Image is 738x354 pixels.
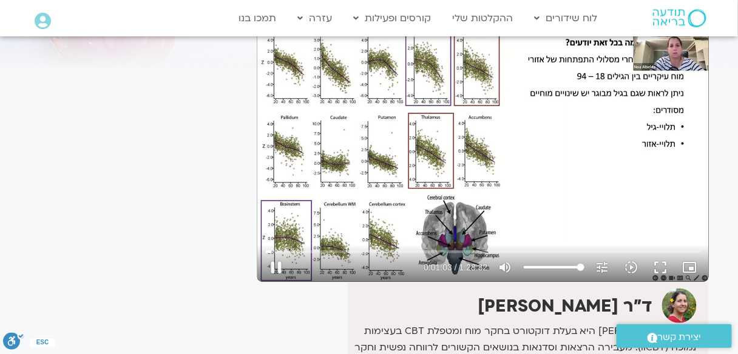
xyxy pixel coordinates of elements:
[348,7,438,30] a: קורסים ופעילות
[447,7,520,30] a: ההקלטות שלי
[233,7,283,30] a: תמכו בנו
[658,329,702,346] span: יצירת קשר
[653,9,706,27] img: תודעה בריאה
[662,289,697,323] img: ד"ר נועה אלבלדה
[478,295,653,318] strong: ד"ר [PERSON_NAME]
[617,324,732,348] a: יצירת קשר
[529,7,604,30] a: לוח שידורים
[292,7,339,30] a: עזרה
